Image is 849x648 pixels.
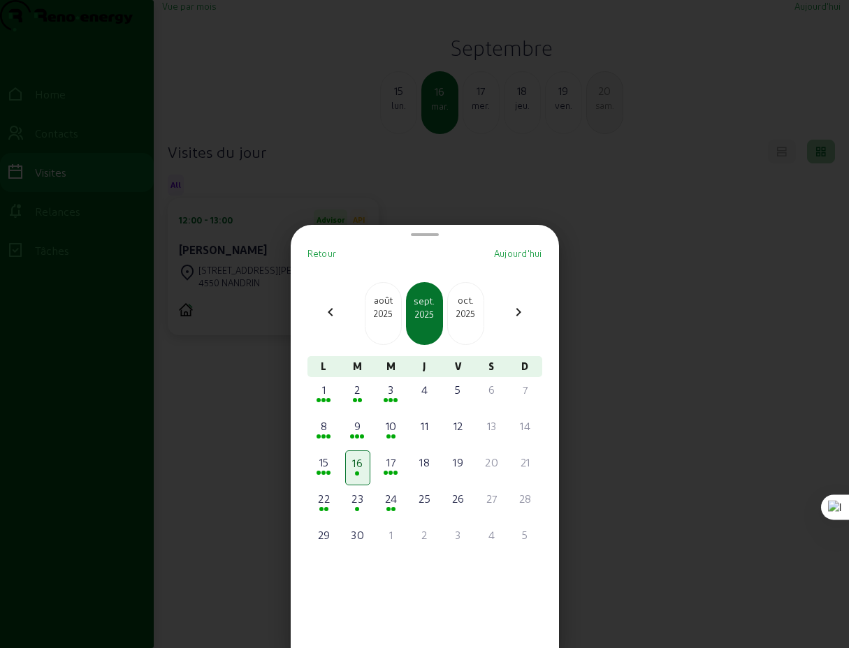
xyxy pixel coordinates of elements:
[407,308,442,321] div: 2025
[313,418,335,434] div: 8
[414,454,436,471] div: 18
[494,248,542,258] span: Aujourd'hui
[313,490,335,507] div: 22
[347,455,368,471] div: 16
[313,526,335,543] div: 29
[514,490,537,507] div: 28
[514,381,537,398] div: 7
[307,248,337,258] span: Retour
[447,418,470,434] div: 12
[447,454,470,471] div: 19
[380,381,402,398] div: 3
[347,381,369,398] div: 2
[313,454,335,471] div: 15
[414,490,436,507] div: 25
[481,454,503,471] div: 20
[514,526,537,543] div: 5
[375,356,408,377] div: M
[380,490,402,507] div: 24
[510,304,527,321] mat-icon: chevron_right
[447,381,470,398] div: 5
[481,490,503,507] div: 27
[447,526,470,543] div: 3
[347,526,369,543] div: 30
[414,526,436,543] div: 2
[448,307,484,320] div: 2025
[407,294,442,308] div: sept.
[481,526,503,543] div: 4
[447,490,470,507] div: 26
[380,526,402,543] div: 1
[380,418,402,434] div: 10
[380,454,402,471] div: 17
[313,381,335,398] div: 1
[509,356,542,377] div: D
[322,304,339,321] mat-icon: chevron_left
[442,356,475,377] div: V
[341,356,375,377] div: M
[414,381,436,398] div: 4
[514,454,537,471] div: 21
[475,356,509,377] div: S
[481,381,503,398] div: 6
[347,490,369,507] div: 23
[514,418,537,434] div: 14
[481,418,503,434] div: 13
[448,293,484,307] div: oct.
[347,418,369,434] div: 9
[408,356,442,377] div: J
[365,293,401,307] div: août
[307,356,341,377] div: L
[365,307,401,320] div: 2025
[414,418,436,434] div: 11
